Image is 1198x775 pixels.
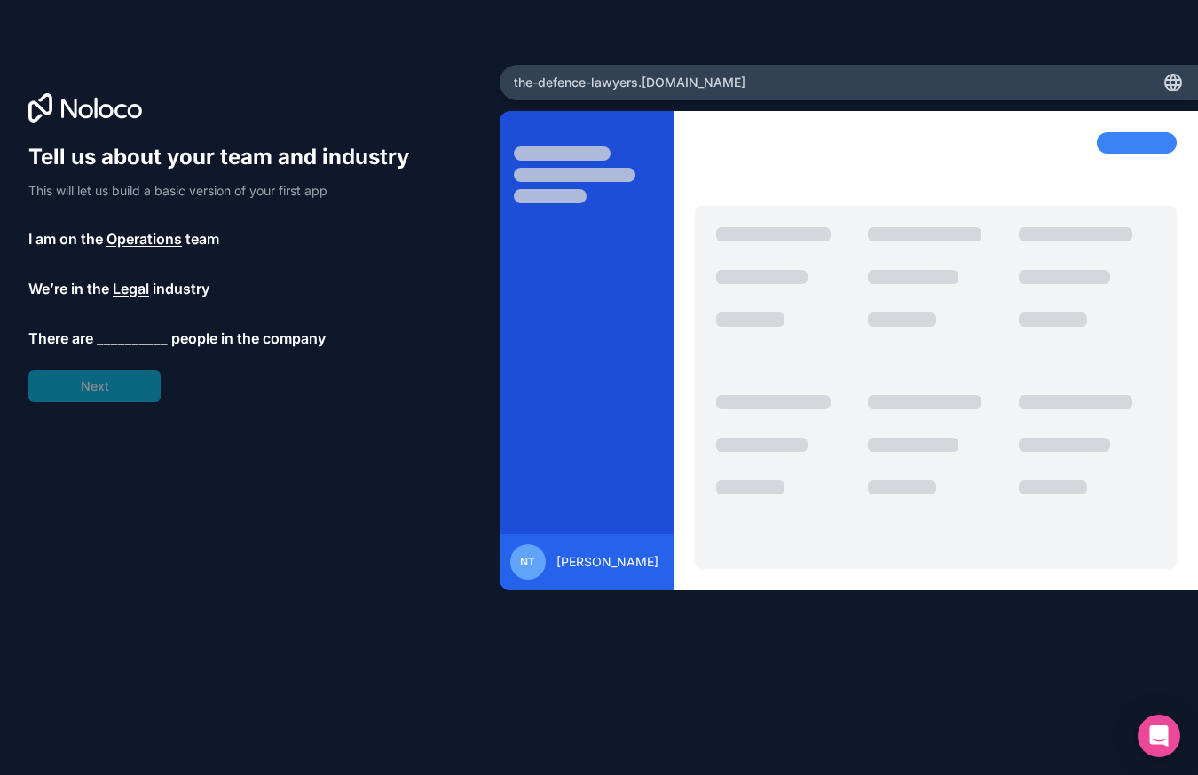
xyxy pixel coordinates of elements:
[28,328,93,349] span: There are
[1138,715,1180,757] div: Open Intercom Messenger
[28,182,426,200] p: This will let us build a basic version of your first app
[185,228,219,249] span: team
[113,278,149,299] span: Legal
[153,278,209,299] span: industry
[520,555,535,569] span: NT
[28,228,103,249] span: I am on the
[514,74,745,91] span: the-defence-lawyers .[DOMAIN_NAME]
[97,328,168,349] span: __________
[171,328,326,349] span: people in the company
[28,278,109,299] span: We’re in the
[106,228,182,249] span: Operations
[556,553,658,571] span: [PERSON_NAME]
[28,143,426,171] h1: Tell us about your team and industry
